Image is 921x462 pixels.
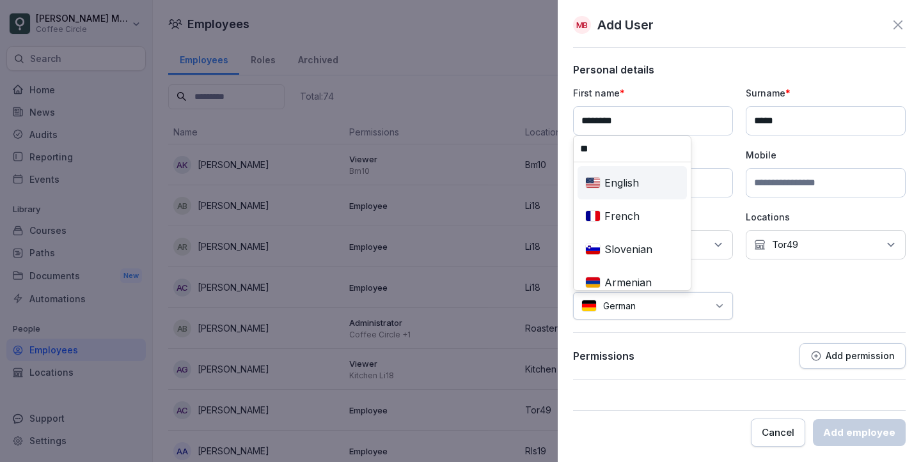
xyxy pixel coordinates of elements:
[573,350,634,362] p: Permissions
[746,210,906,224] p: Locations
[799,343,906,369] button: Add permission
[772,238,798,251] p: Tor49
[573,16,591,34] div: MB
[585,177,601,189] img: us.svg
[751,419,805,447] button: Cancel
[585,243,601,256] img: si.svg
[581,300,597,312] img: de.svg
[813,419,906,446] button: Add employee
[585,210,601,222] img: fr.svg
[597,15,654,35] p: Add User
[580,268,684,296] div: Armenian
[823,426,895,440] div: Add employee
[580,235,684,263] div: Slovenian
[573,292,733,320] div: German
[746,148,906,162] p: Mobile
[585,277,601,289] img: am.svg
[580,169,684,197] div: English
[762,426,794,440] div: Cancel
[746,86,906,100] p: Surname
[573,86,733,100] p: First name
[826,351,895,361] p: Add permission
[580,202,684,230] div: French
[573,63,906,76] p: Personal details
